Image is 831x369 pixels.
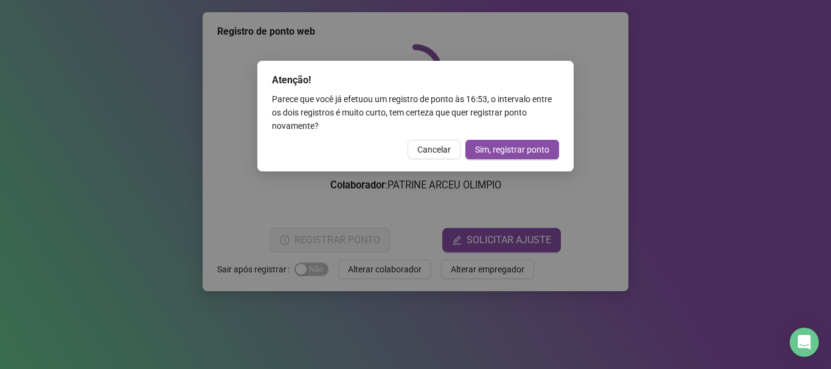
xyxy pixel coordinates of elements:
div: Parece que você já efetuou um registro de ponto às 16:53 , o intervalo entre os dois registros é ... [272,92,559,133]
span: Cancelar [417,143,451,156]
div: Atenção! [272,73,559,88]
span: Sim, registrar ponto [475,143,549,156]
button: Cancelar [408,140,461,159]
button: Sim, registrar ponto [465,140,559,159]
div: Open Intercom Messenger [790,328,819,357]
